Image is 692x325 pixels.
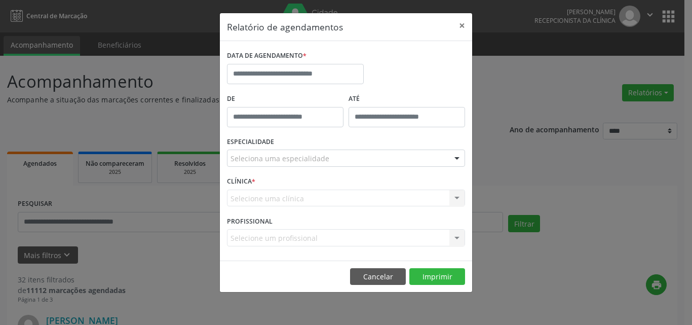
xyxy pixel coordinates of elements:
label: PROFISSIONAL [227,213,273,229]
label: De [227,91,343,107]
label: CLÍNICA [227,174,255,190]
button: Cancelar [350,268,406,285]
label: DATA DE AGENDAMENTO [227,48,306,64]
h5: Relatório de agendamentos [227,20,343,33]
span: Seleciona uma especialidade [230,153,329,164]
button: Imprimir [409,268,465,285]
label: ATÉ [349,91,465,107]
label: ESPECIALIDADE [227,134,274,150]
button: Close [452,13,472,38]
